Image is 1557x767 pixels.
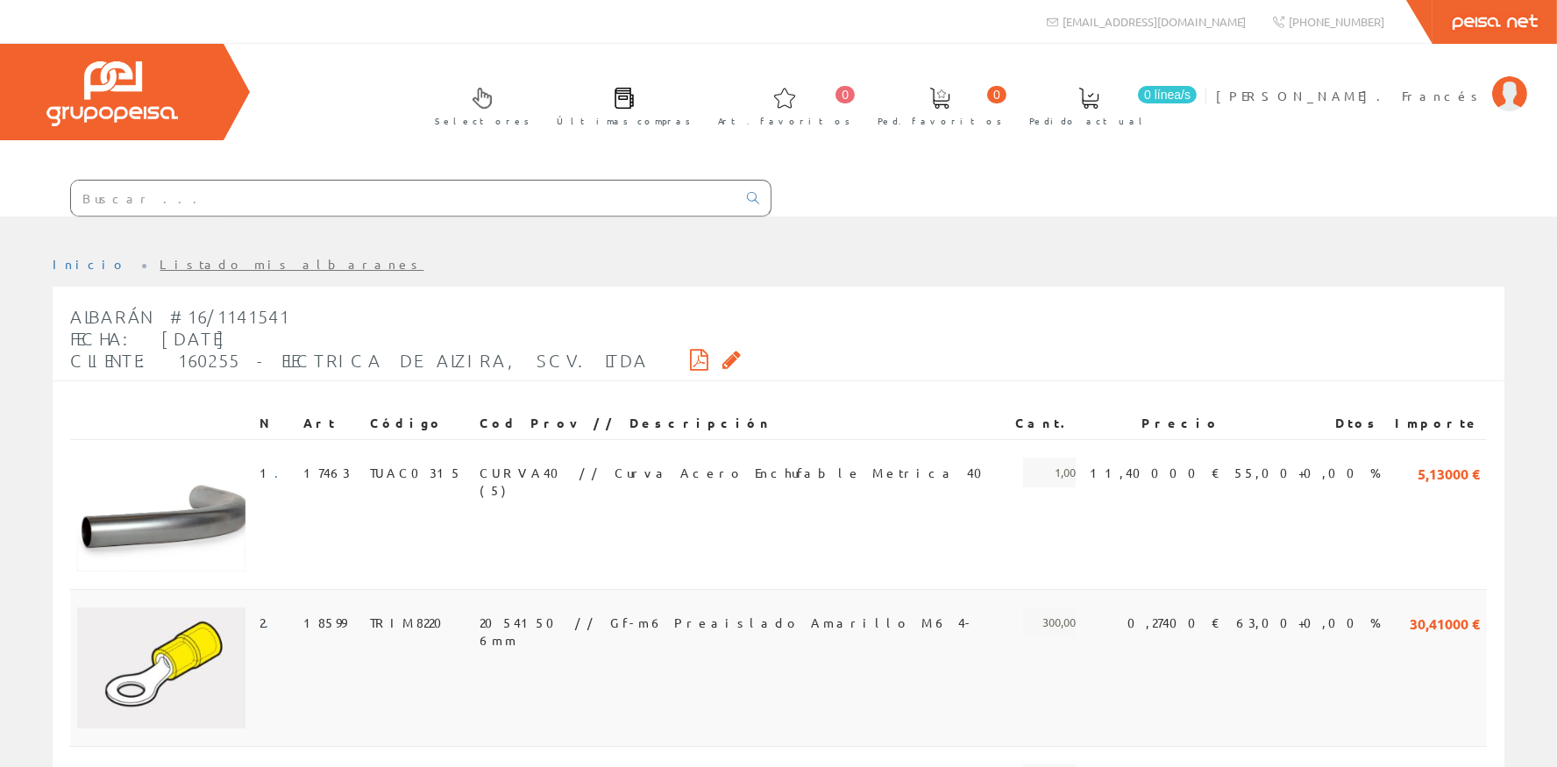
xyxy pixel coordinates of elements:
span: 2 [259,607,280,637]
span: 2054150 // Gf-m6 Preaislado Amarillo M6 4-6mm [480,607,1001,637]
span: 0 línea/s [1138,86,1197,103]
span: Pedido actual [1029,112,1148,130]
span: 11,40000 € [1090,458,1220,487]
span: TUAC0315 [370,458,462,487]
a: . [265,614,280,630]
span: 0 [987,86,1006,103]
th: Importe [1388,408,1487,439]
span: 63,00+0,00 % [1236,607,1381,637]
img: Foto artículo (192x138.66666666667) [77,607,245,729]
i: Descargar PDF [690,353,708,366]
a: Últimas compras [539,73,700,137]
th: Art [296,408,363,439]
a: . [274,465,289,480]
span: [PHONE_NUMBER] [1289,14,1384,29]
th: N [252,408,296,439]
span: 30,41000 € [1410,607,1480,637]
th: Código [363,408,473,439]
i: Solicitar por email copia firmada [722,353,741,366]
span: 0 [835,86,855,103]
input: Buscar ... [71,181,736,216]
a: Inicio [53,256,127,272]
span: 1,00 [1023,458,1076,487]
span: Albarán #16/1141541 Fecha: [DATE] Cliente: 160255 - ELECTRICA DE ALZIRA, SCV. LTDA [70,306,648,371]
th: Precio [1083,408,1227,439]
span: Ped. favoritos [878,112,1002,130]
span: [PERSON_NAME]. Francés [1216,87,1483,104]
th: Cod Prov // Descripción [473,408,1008,439]
a: [PERSON_NAME]. Francés [1216,73,1527,89]
span: Selectores [435,112,530,130]
th: Dtos [1227,408,1388,439]
span: 0,27400 € [1127,607,1220,637]
span: Últimas compras [557,112,691,130]
span: [EMAIL_ADDRESS][DOMAIN_NAME] [1063,14,1246,29]
span: 18599 [303,607,346,637]
th: Cant. [1008,408,1083,439]
a: Selectores [417,73,538,137]
img: Foto artículo (192x129.85714285714) [77,458,245,572]
span: TRIM8220 [370,607,452,637]
img: Grupo Peisa [46,61,178,126]
span: 5,13000 € [1418,458,1480,487]
span: 300,00 [1023,607,1076,637]
span: CURVA40 // Curva Acero Enchufable Metrica 40 (5) [480,458,1001,487]
span: Art. favoritos [718,112,850,130]
span: 17463 [303,458,350,487]
span: 55,00+0,00 % [1234,458,1381,487]
a: Listado mis albaranes [160,256,424,272]
span: 1 [259,458,289,487]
